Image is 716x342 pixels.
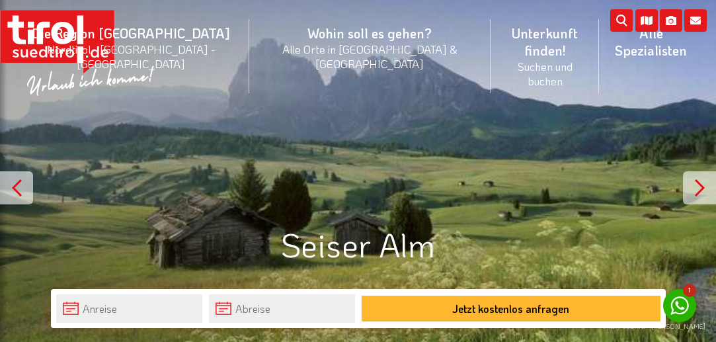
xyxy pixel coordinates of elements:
[599,10,703,73] a: Alle Spezialisten
[506,59,583,88] small: Suchen und buchen
[249,10,491,85] a: Wohin soll es gehen?Alle Orte in [GEOGRAPHIC_DATA] & [GEOGRAPHIC_DATA]
[362,296,660,321] button: Jetzt kostenlos anfragen
[660,9,682,32] i: Fotogalerie
[663,289,696,322] a: 1
[29,42,233,71] small: Nordtirol - [GEOGRAPHIC_DATA] - [GEOGRAPHIC_DATA]
[13,10,249,85] a: Die Region [GEOGRAPHIC_DATA]Nordtirol - [GEOGRAPHIC_DATA] - [GEOGRAPHIC_DATA]
[491,10,599,103] a: Unterkunft finden!Suchen und buchen
[265,42,475,71] small: Alle Orte in [GEOGRAPHIC_DATA] & [GEOGRAPHIC_DATA]
[56,294,202,323] input: Anreise
[683,284,696,297] span: 1
[635,9,658,32] i: Karte öffnen
[209,294,355,323] input: Abreise
[684,9,707,32] i: Kontakt
[51,226,666,263] h1: Seiser Alm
